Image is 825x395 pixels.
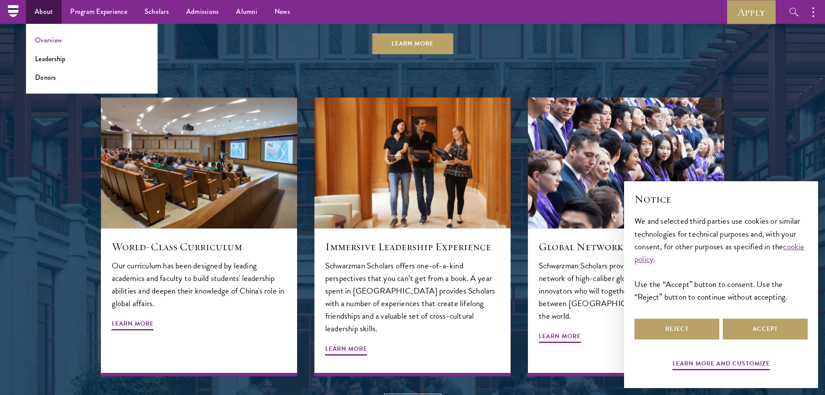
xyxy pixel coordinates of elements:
[35,35,62,45] a: Overview
[372,33,453,54] a: Learn More
[634,319,719,340] button: Reject
[325,239,500,254] h5: Immersive Leadership Experience
[112,259,286,310] p: Our curriculum has been designed by leading academics and faculty to build students' leadership a...
[325,259,500,335] p: Schwarzman Scholars offers one-of-a-kind perspectives that you can’t get from a book. A year spen...
[528,98,724,377] a: Global Network Schwarzman Scholars provides an international network of high-caliber global leade...
[634,215,808,303] div: We and selected third parties use cookies or similar technologies for technical purposes and, wit...
[673,358,770,372] button: Learn more and customize
[539,259,713,322] p: Schwarzman Scholars provides an international network of high-caliber global leaders, academics a...
[634,240,805,265] a: cookie policy
[35,72,56,82] a: Donors
[314,98,511,377] a: Immersive Leadership Experience Schwarzman Scholars offers one-of-a-kind perspectives that you ca...
[35,54,66,64] a: Leadership
[723,319,808,340] button: Accept
[634,192,808,206] h2: Notice
[101,98,297,377] a: World-Class Curriculum Our curriculum has been designed by leading academics and faculty to build...
[112,239,286,254] h5: World-Class Curriculum
[539,239,713,254] h5: Global Network
[112,318,154,332] span: Learn More
[325,343,367,357] span: Learn More
[539,331,581,344] span: Learn More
